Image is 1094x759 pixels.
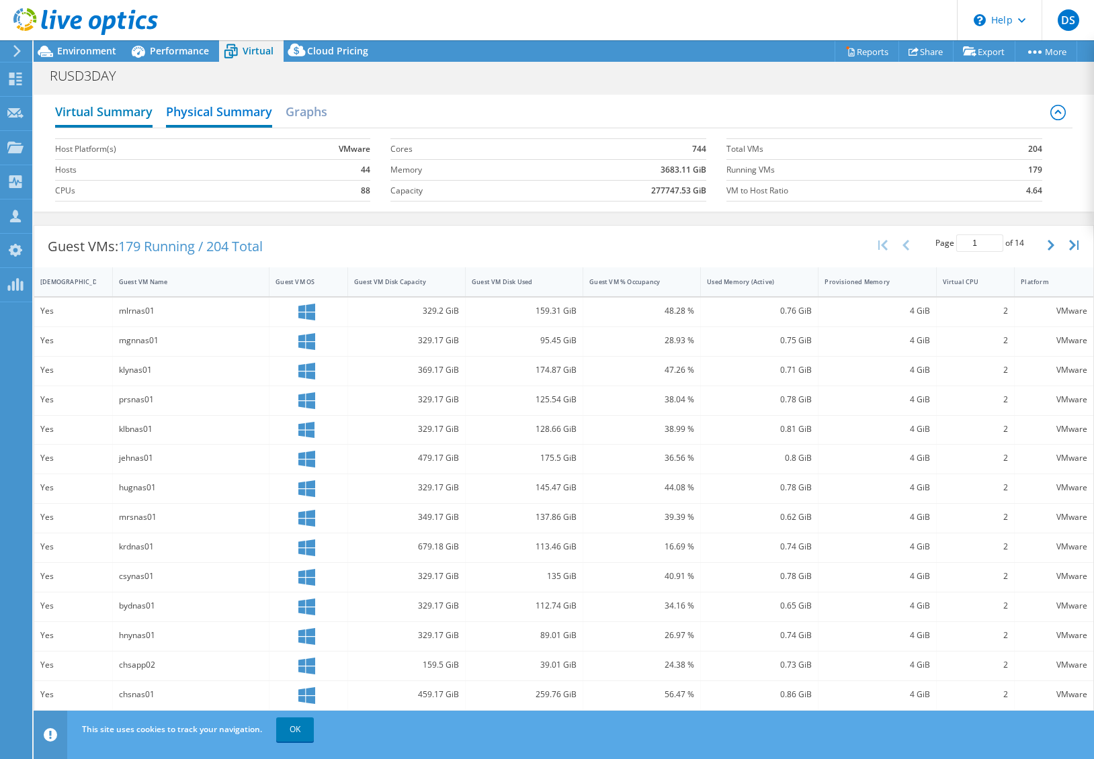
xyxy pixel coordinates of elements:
[825,628,929,643] div: 4 GiB
[82,723,262,735] span: This site uses cookies to track your navigation.
[589,304,694,318] div: 48.28 %
[589,277,678,286] div: Guest VM % Occupancy
[55,142,271,156] label: Host Platform(s)
[825,569,929,584] div: 4 GiB
[339,142,370,156] b: VMware
[34,226,276,267] div: Guest VMs:
[361,163,370,177] b: 44
[825,277,913,286] div: Provisioned Memory
[651,184,706,197] b: 277747.53 GiB
[1021,658,1087,672] div: VMware
[707,598,812,613] div: 0.65 GiB
[589,598,694,613] div: 34.16 %
[40,480,106,495] div: Yes
[119,658,263,672] div: chsapp02
[361,184,370,197] b: 88
[825,422,929,437] div: 4 GiB
[825,598,929,613] div: 4 GiB
[825,539,929,554] div: 4 GiB
[354,333,459,348] div: 329.17 GiB
[943,510,1009,525] div: 2
[1021,539,1087,554] div: VMware
[1021,422,1087,437] div: VMware
[943,628,1009,643] div: 2
[943,658,1009,672] div: 2
[707,539,812,554] div: 0.74 GiB
[40,687,106,702] div: Yes
[825,333,929,348] div: 4 GiB
[55,163,271,177] label: Hosts
[119,628,263,643] div: hnynas01
[835,41,899,62] a: Reports
[726,184,982,197] label: VM to Host Ratio
[472,480,577,495] div: 145.47 GiB
[119,333,263,348] div: mgnnas01
[472,392,577,407] div: 125.54 GiB
[943,451,1009,465] div: 2
[44,69,137,83] h1: RUSD3DAY
[40,539,106,554] div: Yes
[166,98,272,128] h2: Physical Summary
[1028,163,1042,177] b: 179
[390,184,521,197] label: Capacity
[307,44,368,57] span: Cloud Pricing
[1021,304,1087,318] div: VMware
[472,598,577,613] div: 112.74 GiB
[1015,237,1024,249] span: 14
[40,658,106,672] div: Yes
[354,510,459,525] div: 349.17 GiB
[1021,363,1087,377] div: VMware
[707,422,812,437] div: 0.81 GiB
[1015,41,1077,62] a: More
[943,363,1009,377] div: 2
[119,569,263,584] div: csynas01
[119,422,263,437] div: klbnas01
[472,510,577,525] div: 137.86 GiB
[40,392,106,407] div: Yes
[472,422,577,437] div: 128.66 GiB
[935,234,1024,252] span: Page of
[1021,392,1087,407] div: VMware
[956,234,1003,252] input: jump to page
[825,510,929,525] div: 4 GiB
[589,687,694,702] div: 56.47 %
[943,539,1009,554] div: 2
[825,392,929,407] div: 4 GiB
[40,304,106,318] div: Yes
[354,658,459,672] div: 159.5 GiB
[40,628,106,643] div: Yes
[354,687,459,702] div: 459.17 GiB
[943,392,1009,407] div: 2
[943,569,1009,584] div: 2
[898,41,954,62] a: Share
[119,304,263,318] div: mlrnas01
[40,363,106,377] div: Yes
[390,142,521,156] label: Cores
[707,277,796,286] div: Used Memory (Active)
[707,451,812,465] div: 0.8 GiB
[57,44,116,57] span: Environment
[472,539,577,554] div: 113.46 GiB
[119,363,263,377] div: klynas01
[661,163,706,177] b: 3683.11 GiB
[119,539,263,554] div: krdnas01
[974,14,986,26] svg: \n
[276,277,325,286] div: Guest VM OS
[1021,333,1087,348] div: VMware
[472,628,577,643] div: 89.01 GiB
[472,363,577,377] div: 174.87 GiB
[589,480,694,495] div: 44.08 %
[472,333,577,348] div: 95.45 GiB
[243,44,273,57] span: Virtual
[1021,451,1087,465] div: VMware
[354,569,459,584] div: 329.17 GiB
[589,333,694,348] div: 28.93 %
[119,598,263,613] div: bydnas01
[354,363,459,377] div: 369.17 GiB
[707,363,812,377] div: 0.71 GiB
[589,422,694,437] div: 38.99 %
[692,142,706,156] b: 744
[943,277,993,286] div: Virtual CPU
[55,184,271,197] label: CPUs
[1021,687,1087,702] div: VMware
